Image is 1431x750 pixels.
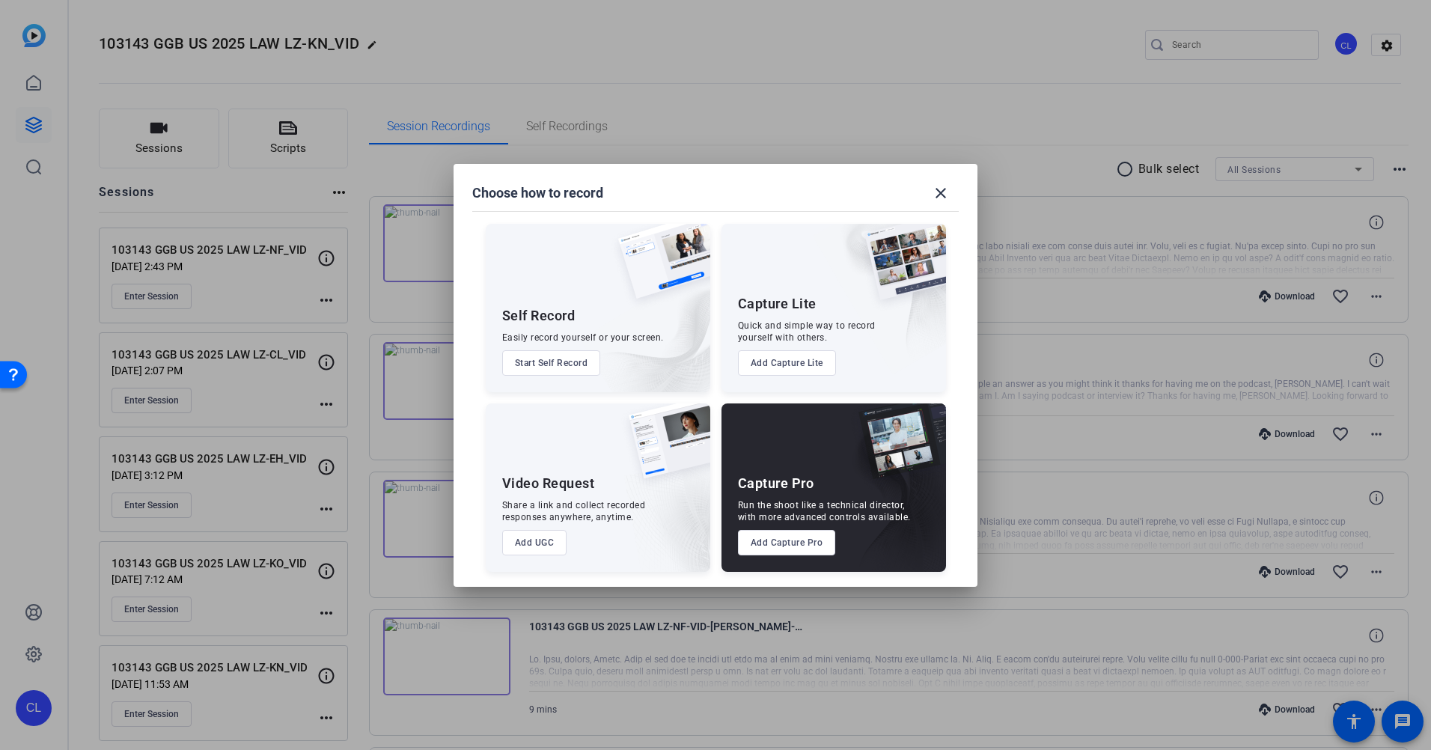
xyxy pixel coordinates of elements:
[835,422,946,572] img: embarkstudio-capture-pro.png
[738,530,836,555] button: Add Capture Pro
[472,184,603,202] h1: Choose how to record
[847,403,946,495] img: capture-pro.png
[853,224,946,315] img: capture-lite.png
[738,320,876,344] div: Quick and simple way to record yourself with others.
[580,256,710,392] img: embarkstudio-self-record.png
[617,403,710,494] img: ugc-content.png
[502,530,567,555] button: Add UGC
[812,224,946,374] img: embarkstudio-capture-lite.png
[502,307,576,325] div: Self Record
[738,295,817,313] div: Capture Lite
[502,350,601,376] button: Start Self Record
[502,499,646,523] div: Share a link and collect recorded responses anywhere, anytime.
[738,350,836,376] button: Add Capture Lite
[738,499,911,523] div: Run the shoot like a technical director, with more advanced controls available.
[607,224,710,314] img: self-record.png
[932,184,950,202] mat-icon: close
[502,475,595,493] div: Video Request
[502,332,664,344] div: Easily record yourself or your screen.
[623,450,710,572] img: embarkstudio-ugc-content.png
[738,475,814,493] div: Capture Pro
